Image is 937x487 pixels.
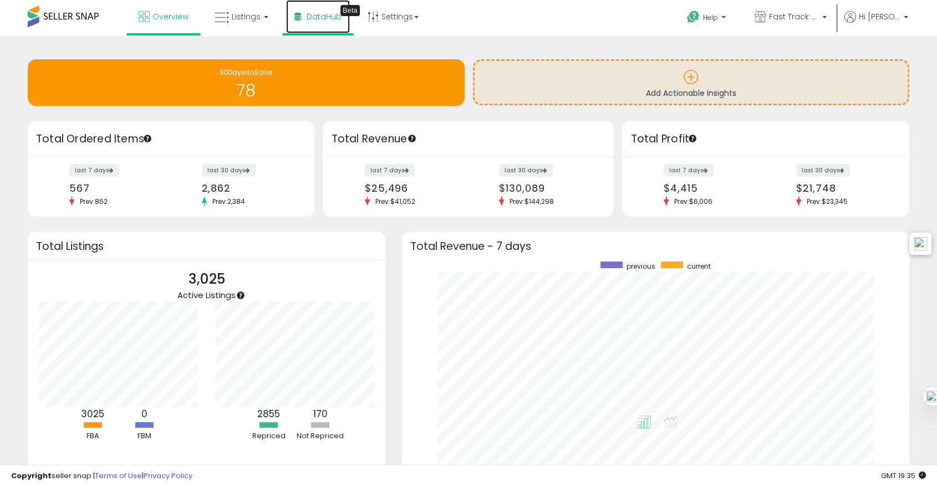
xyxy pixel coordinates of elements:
[499,164,553,177] label: last 30 days
[68,431,118,442] div: FBA
[119,431,169,442] div: FBM
[844,11,908,36] a: Hi [PERSON_NAME]
[687,262,711,271] span: current
[646,88,736,99] span: Add Actionable Insights
[236,290,246,300] div: Tooltip anchor
[69,182,163,194] div: 567
[144,470,192,481] a: Privacy Policy
[296,431,345,442] div: Not Repriced
[36,242,377,250] h3: Total Listings
[331,131,605,147] h3: Total Revenue
[232,11,261,22] span: Listings
[207,197,251,206] span: Prev: 2,384
[69,164,119,177] label: last 7 days
[307,11,342,22] span: DataHub
[11,471,192,481] div: seller snap | |
[881,470,926,481] span: 2025-08-17 19:35 GMT
[33,81,459,100] h1: 78
[669,197,718,206] span: Prev: $6,006
[177,269,236,290] p: 3,025
[28,59,465,106] a: 30DaysNoSales 78
[407,134,417,143] div: Tooltip anchor
[220,68,273,77] span: 30DaysNoSales
[664,164,714,177] label: last 7 days
[499,182,594,194] div: $130,089
[410,242,901,250] h3: Total Revenue - 7 days
[627,262,655,271] span: previous
[36,131,306,147] h3: Total Ordered Items
[630,131,900,147] h3: Total Profit
[11,470,52,481] strong: Copyright
[859,11,900,22] span: Hi [PERSON_NAME]
[313,407,328,421] b: 170
[244,431,294,442] div: Repriced
[202,182,296,194] div: 2,862
[801,197,853,206] span: Prev: $23,345
[504,197,559,206] span: Prev: $144,298
[475,61,908,104] a: Add Actionable Insights
[81,407,104,421] b: 3025
[202,164,256,177] label: last 30 days
[177,289,236,301] span: Active Listings
[703,13,718,22] span: Help
[365,164,415,177] label: last 7 days
[688,134,697,143] div: Tooltip anchor
[664,182,757,194] div: $4,415
[257,407,280,421] b: 2855
[95,470,142,481] a: Terms of Use
[142,134,152,143] div: Tooltip anchor
[769,11,819,22] span: Fast Track FBA
[141,407,147,421] b: 0
[340,5,360,16] div: Tooltip anchor
[686,10,700,24] i: Get Help
[796,182,890,194] div: $21,748
[914,237,927,250] img: icon48.png
[365,182,460,194] div: $25,496
[74,197,113,206] span: Prev: 862
[370,197,421,206] span: Prev: $41,052
[796,164,850,177] label: last 30 days
[152,11,189,22] span: Overview
[678,2,737,36] a: Help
